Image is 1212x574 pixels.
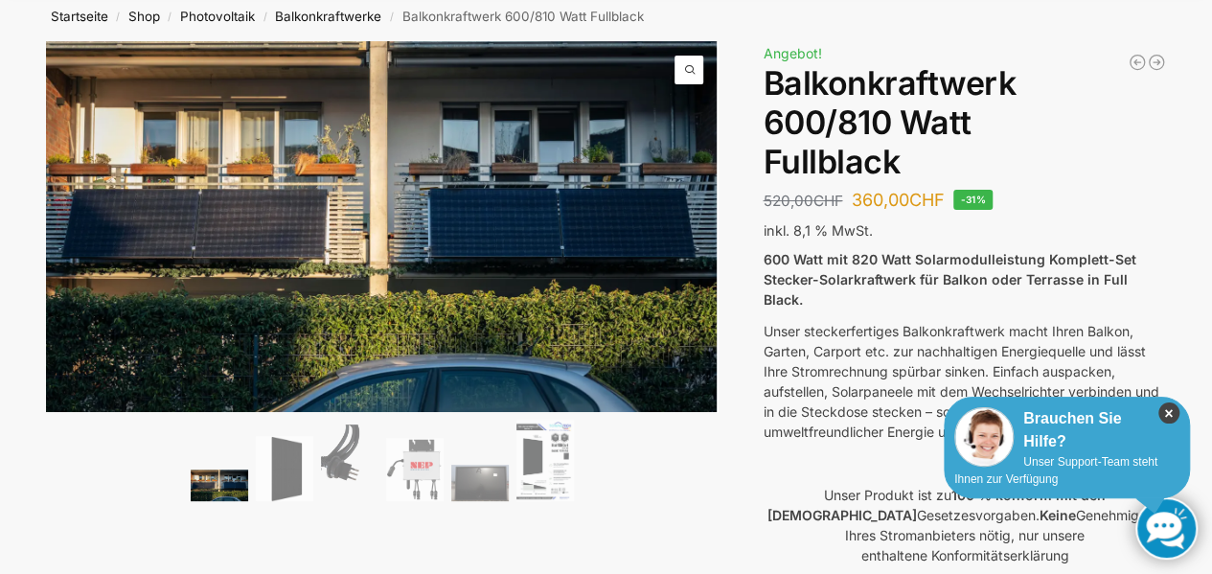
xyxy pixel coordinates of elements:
h1: Balkonkraftwerk 600/810 Watt Fullblack [763,64,1166,181]
span: / [108,10,128,25]
span: Angebot! [763,45,821,61]
p: Unser steckerfertiges Balkonkraftwerk macht Ihren Balkon, Garten, Carport etc. zur nachhaltigen E... [763,321,1166,442]
img: Balkonkraftwerk 600/810 Watt Fullblack – Bild 6 [516,420,574,501]
a: Balkonkraftwerke [275,9,381,24]
div: Brauchen Sie Hilfe? [954,407,1179,453]
a: 890/600 Watt Solarkraftwerk + 2,7 KW Batteriespeicher Genehmigungsfrei [1147,53,1166,72]
strong: 600 Watt mit 820 Watt Solarmodulleistung Komplett-Set Stecker-Solarkraftwerk für Balkon oder Terr... [763,251,1135,308]
span: CHF [812,192,842,210]
span: Unser Support-Team steht Ihnen zur Verfügung [954,455,1157,486]
bdi: 360,00 [851,190,944,210]
img: TommaTech Vorderseite [256,436,313,502]
img: Anschlusskabel-3meter_schweizer-stecker [321,425,378,501]
strong: Keine [1039,507,1075,523]
a: Balkonkraftwerk 445/600 Watt Bificial [1128,53,1147,72]
a: Shop [128,9,160,24]
a: Photovoltaik [180,9,255,24]
span: / [160,10,180,25]
i: Schließen [1158,402,1179,424]
span: inkl. 8,1 % MwSt. [763,222,872,239]
span: -31% [953,190,993,210]
img: Customer service [954,407,1014,467]
a: Startseite [51,9,108,24]
span: / [381,10,401,25]
bdi: 520,00 [763,192,842,210]
span: / [255,10,275,25]
p: Unser Produkt ist zu Gesetzesvorgaben. Genehmigung Ihres Stromanbieters nötig, nur unsere enthalt... [763,485,1166,565]
img: NEP 800 Drosselbar auf 600 Watt [386,438,444,502]
span: CHF [908,190,944,210]
img: Balkonkraftwerk 600/810 Watt Fullblack – Bild 5 [451,465,509,501]
strong: 100 % konform mit den [DEMOGRAPHIC_DATA] [766,487,1106,523]
img: 2 Balkonkraftwerke [191,470,248,501]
